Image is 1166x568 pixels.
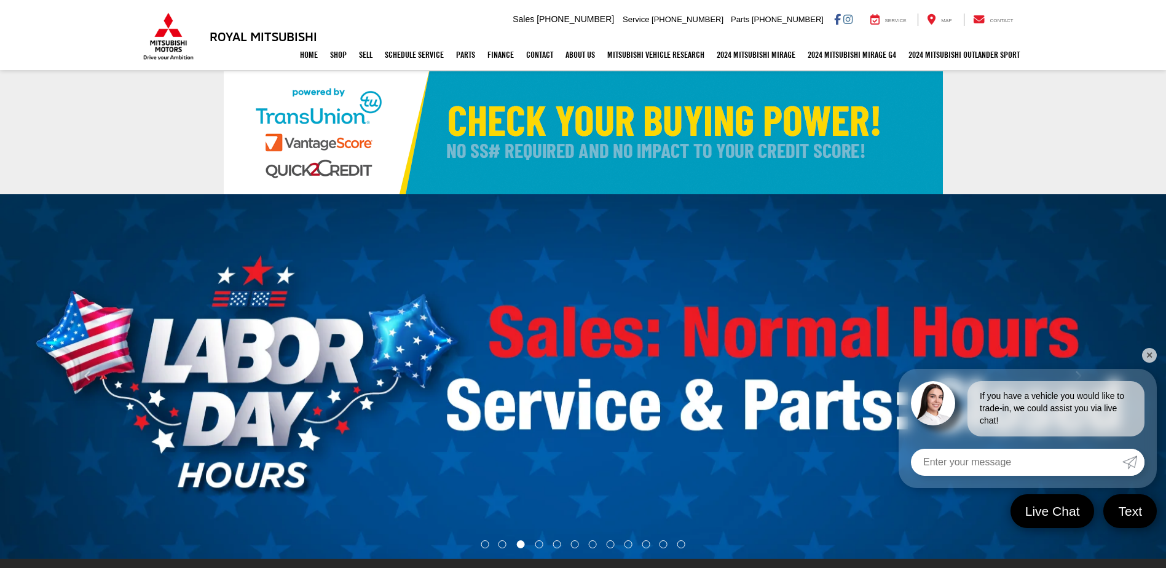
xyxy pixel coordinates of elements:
a: Contact [964,14,1023,26]
li: Go to slide number 6. [571,540,579,548]
li: Go to slide number 1. [481,540,489,548]
a: Home [294,39,324,70]
a: Shop [324,39,353,70]
button: Click to view next picture. [991,219,1166,534]
li: Go to slide number 5. [553,540,561,548]
a: Mitsubishi Vehicle Research [601,39,711,70]
a: Schedule Service: Opens in a new tab [379,39,450,70]
span: [PHONE_NUMBER] [652,15,723,24]
span: Parts [731,15,749,24]
span: [PHONE_NUMBER] [537,14,614,24]
a: About Us [559,39,601,70]
a: Sell [353,39,379,70]
a: Instagram: Click to visit our Instagram page [843,14,853,24]
div: If you have a vehicle you would like to trade-in, we could assist you via live chat! [967,381,1144,436]
li: Go to slide number 10. [642,540,650,548]
span: [PHONE_NUMBER] [752,15,824,24]
a: Live Chat [1010,494,1095,528]
li: Go to slide number 2. [498,540,506,548]
li: Go to slide number 9. [624,540,632,548]
span: Sales [513,14,534,24]
a: Parts: Opens in a new tab [450,39,481,70]
a: Text [1103,494,1157,528]
li: Go to slide number 3. [517,540,525,548]
a: Map [918,14,961,26]
li: Go to slide number 8. [606,540,614,548]
input: Enter your message [911,449,1122,476]
span: Service [885,18,907,23]
li: Go to slide number 7. [588,540,596,548]
img: Check Your Buying Power [224,71,943,194]
li: Go to slide number 4. [535,540,543,548]
span: Live Chat [1019,503,1086,519]
li: Go to slide number 12. [677,540,685,548]
span: Text [1112,503,1148,519]
a: 2024 Mitsubishi Outlander SPORT [902,39,1026,70]
a: Facebook: Click to visit our Facebook page [834,14,841,24]
img: Agent profile photo [911,381,955,425]
a: Finance [481,39,520,70]
li: Go to slide number 11. [660,540,668,548]
a: Service [861,14,916,26]
span: Service [623,15,649,24]
a: 2024 Mitsubishi Mirage [711,39,802,70]
a: 2024 Mitsubishi Mirage G4 [802,39,902,70]
img: Mitsubishi [141,12,196,60]
a: Contact [520,39,559,70]
h3: Royal Mitsubishi [210,30,317,43]
span: Map [941,18,951,23]
a: Submit [1122,449,1144,476]
span: Contact [990,18,1013,23]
